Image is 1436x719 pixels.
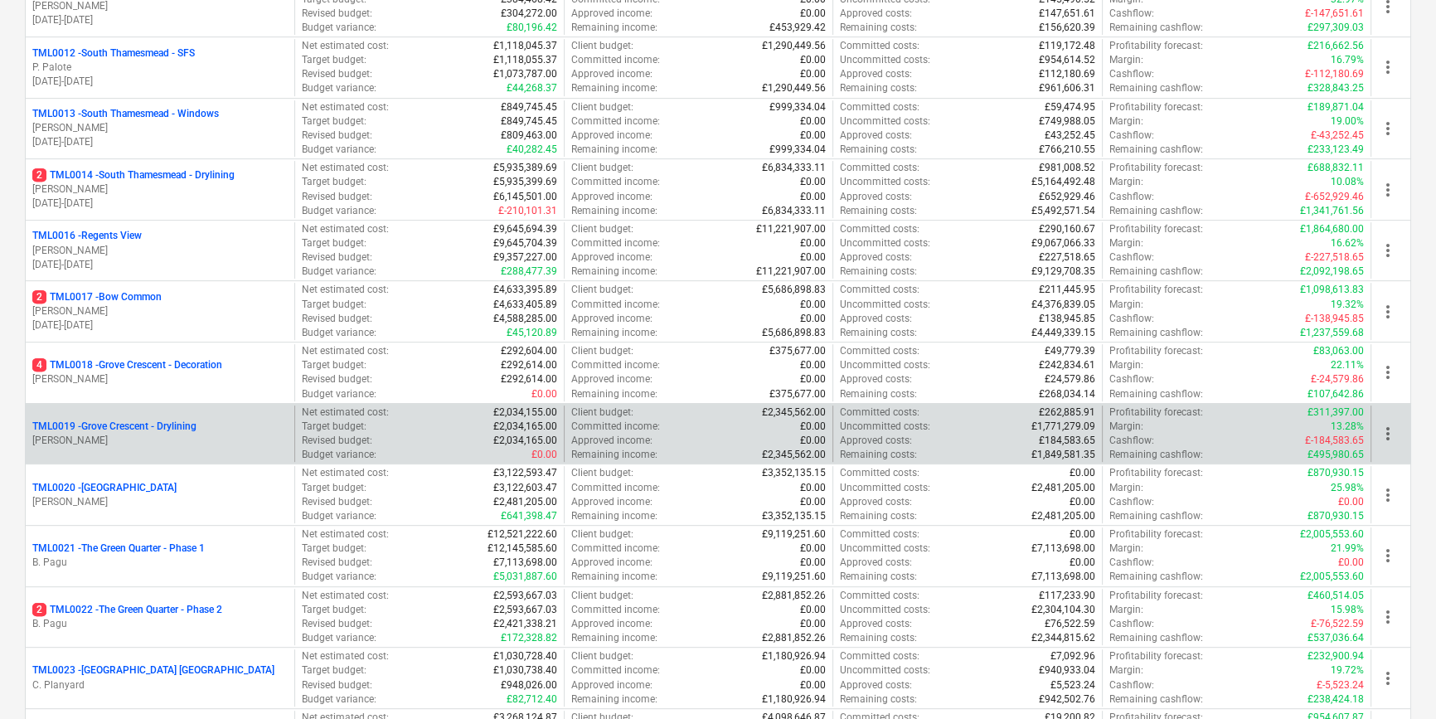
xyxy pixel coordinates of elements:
[1039,250,1095,265] p: £227,518.65
[32,358,222,372] p: TML0018 - Grove Crescent - Decoration
[32,168,288,211] div: 2TML0014 -South Thamesmead - Drylining[PERSON_NAME][DATE]-[DATE]
[1109,129,1154,143] p: Cashflow :
[302,326,376,340] p: Budget variance :
[302,250,372,265] p: Revised budget :
[800,420,826,434] p: £0.00
[1378,607,1398,627] span: more_vert
[302,434,372,448] p: Revised budget :
[1039,21,1095,35] p: £156,620.39
[800,114,826,129] p: £0.00
[1031,326,1095,340] p: £4,449,339.15
[571,204,657,218] p: Remaining income :
[756,222,826,236] p: £11,221,907.00
[302,358,366,372] p: Target budget :
[571,283,633,297] p: Client budget :
[1039,161,1095,175] p: £981,008.52
[1109,175,1143,189] p: Margin :
[1331,420,1364,434] p: 13.28%
[302,372,372,386] p: Revised budget :
[840,406,919,420] p: Committed costs :
[762,326,826,340] p: £5,686,898.83
[32,168,46,182] span: 2
[571,81,657,95] p: Remaining income :
[1039,53,1095,67] p: £954,614.52
[1313,344,1364,358] p: £83,063.00
[840,21,917,35] p: Remaining costs :
[498,204,557,218] p: £-210,101.31
[302,7,372,21] p: Revised budget :
[1039,143,1095,157] p: £766,210.55
[1039,67,1095,81] p: £112,180.69
[32,290,288,333] div: 2TML0017 -Bow Common[PERSON_NAME][DATE]-[DATE]
[493,466,557,480] p: £3,122,593.47
[32,481,288,509] div: TML0020 -[GEOGRAPHIC_DATA][PERSON_NAME]
[769,344,826,358] p: £375,677.00
[302,114,366,129] p: Target budget :
[302,190,372,204] p: Revised budget :
[1109,222,1203,236] p: Profitability forecast :
[493,53,557,67] p: £1,118,055.37
[840,143,917,157] p: Remaining costs :
[493,190,557,204] p: £6,145,501.00
[1300,326,1364,340] p: £1,237,559.68
[1109,344,1203,358] p: Profitability forecast :
[800,53,826,67] p: £0.00
[32,121,288,135] p: [PERSON_NAME]
[302,344,389,358] p: Net estimated cost :
[840,448,917,462] p: Remaining costs :
[1109,326,1203,340] p: Remaining cashflow :
[1109,406,1203,420] p: Profitability forecast :
[32,663,274,678] p: TML0023 - [GEOGRAPHIC_DATA] [GEOGRAPHIC_DATA]
[762,81,826,95] p: £1,290,449.56
[1109,67,1154,81] p: Cashflow :
[302,236,366,250] p: Target budget :
[32,107,219,121] p: TML0013 - South Thamesmead - Windows
[493,434,557,448] p: £2,034,165.00
[32,358,46,372] span: 4
[840,265,917,279] p: Remaining costs :
[840,298,930,312] p: Uncommitted costs :
[800,358,826,372] p: £0.00
[840,283,919,297] p: Committed costs :
[32,46,288,89] div: TML0012 -South Thamesmead - SFSP. Palote[DATE]-[DATE]
[32,135,288,149] p: [DATE] - [DATE]
[507,326,557,340] p: £45,120.89
[1031,204,1095,218] p: £5,492,571.54
[800,250,826,265] p: £0.00
[1045,372,1095,386] p: £24,579.86
[571,7,653,21] p: Approved income :
[32,617,288,631] p: B. Pagu
[493,283,557,297] p: £4,633,395.89
[762,161,826,175] p: £6,834,333.11
[1331,236,1364,250] p: 16.62%
[1031,265,1095,279] p: £9,129,708.35
[571,420,660,434] p: Committed income :
[571,448,657,462] p: Remaining income :
[840,326,917,340] p: Remaining costs :
[1378,57,1398,77] span: more_vert
[1307,143,1364,157] p: £233,123.49
[302,406,389,420] p: Net estimated cost :
[1109,190,1154,204] p: Cashflow :
[1378,302,1398,322] span: more_vert
[800,298,826,312] p: £0.00
[840,53,930,67] p: Uncommitted costs :
[1305,250,1364,265] p: £-227,518.65
[571,175,660,189] p: Committed income :
[32,13,288,27] p: [DATE] - [DATE]
[571,100,633,114] p: Client budget :
[571,250,653,265] p: Approved income :
[571,406,633,420] p: Client budget :
[1378,546,1398,566] span: more_vert
[571,236,660,250] p: Committed income :
[493,39,557,53] p: £1,118,045.37
[1039,312,1095,326] p: £138,945.85
[32,244,288,258] p: [PERSON_NAME]
[840,161,919,175] p: Committed costs :
[1307,81,1364,95] p: £328,843.25
[1039,114,1095,129] p: £749,988.05
[571,161,633,175] p: Client budget :
[840,222,919,236] p: Committed costs :
[571,265,657,279] p: Remaining income :
[571,39,633,53] p: Client budget :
